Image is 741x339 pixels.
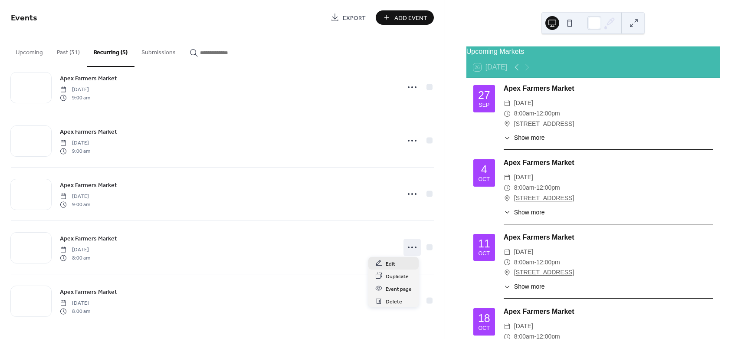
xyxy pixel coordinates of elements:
[514,109,534,119] span: 8:00am
[386,284,412,293] span: Event page
[504,172,511,183] div: ​
[479,326,490,331] div: Oct
[504,267,511,278] div: ​
[514,193,574,204] a: [STREET_ADDRESS]
[534,109,537,119] span: -
[536,109,560,119] span: 12:00pm
[60,234,117,244] span: Apex Farmers Market
[536,183,560,193] span: 12:00pm
[514,247,533,257] span: [DATE]
[504,183,511,193] div: ​
[60,300,90,307] span: [DATE]
[514,172,533,183] span: [DATE]
[60,94,90,102] span: 9:00 am
[514,133,545,142] span: Show more
[9,35,50,66] button: Upcoming
[87,35,134,67] button: Recurring (5)
[504,193,511,204] div: ​
[504,232,713,243] div: Apex Farmers Market
[536,257,560,268] span: 12:00pm
[11,10,37,26] span: Events
[504,247,511,257] div: ​
[60,254,90,262] span: 8:00 am
[504,208,511,217] div: ​
[60,246,90,254] span: [DATE]
[504,257,511,268] div: ​
[481,164,487,175] div: 4
[514,119,574,129] a: [STREET_ADDRESS]
[479,177,490,182] div: Oct
[514,321,533,332] span: [DATE]
[60,74,117,83] span: Apex Farmers Market
[534,257,537,268] span: -
[376,10,434,25] button: Add Event
[504,306,713,317] div: Apex Farmers Market
[479,102,489,108] div: Sep
[534,183,537,193] span: -
[60,201,90,208] span: 9:00 am
[504,119,511,129] div: ​
[386,259,395,268] span: Edit
[60,193,90,201] span: [DATE]
[60,128,117,137] span: Apex Farmers Market
[478,238,490,249] div: 11
[478,90,490,101] div: 27
[60,86,90,94] span: [DATE]
[504,133,511,142] div: ​
[386,297,402,306] span: Delete
[504,83,713,94] div: Apex Farmers Market
[386,272,409,281] span: Duplicate
[466,46,720,57] div: Upcoming Markets
[60,147,90,155] span: 9:00 am
[514,208,545,217] span: Show more
[504,282,545,291] button: ​Show more
[504,208,545,217] button: ​Show more
[60,181,117,190] span: Apex Farmers Market
[324,10,372,25] a: Export
[60,180,117,190] a: Apex Farmers Market
[60,127,117,137] a: Apex Farmers Market
[504,109,511,119] div: ​
[50,35,87,66] button: Past (31)
[504,158,713,168] div: Apex Farmers Market
[60,234,117,244] a: Apex Farmers Market
[60,73,117,83] a: Apex Farmers Market
[60,288,117,297] span: Apex Farmers Market
[60,307,90,315] span: 8:00 am
[60,139,90,147] span: [DATE]
[479,251,490,257] div: Oct
[514,183,534,193] span: 8:00am
[514,98,533,109] span: [DATE]
[504,133,545,142] button: ​Show more
[394,13,427,23] span: Add Event
[504,321,511,332] div: ​
[504,98,511,109] div: ​
[514,267,574,278] a: [STREET_ADDRESS]
[60,287,117,297] a: Apex Farmers Market
[514,257,534,268] span: 8:00am
[343,13,366,23] span: Export
[134,35,183,66] button: Submissions
[478,313,490,324] div: 18
[514,282,545,291] span: Show more
[504,282,511,291] div: ​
